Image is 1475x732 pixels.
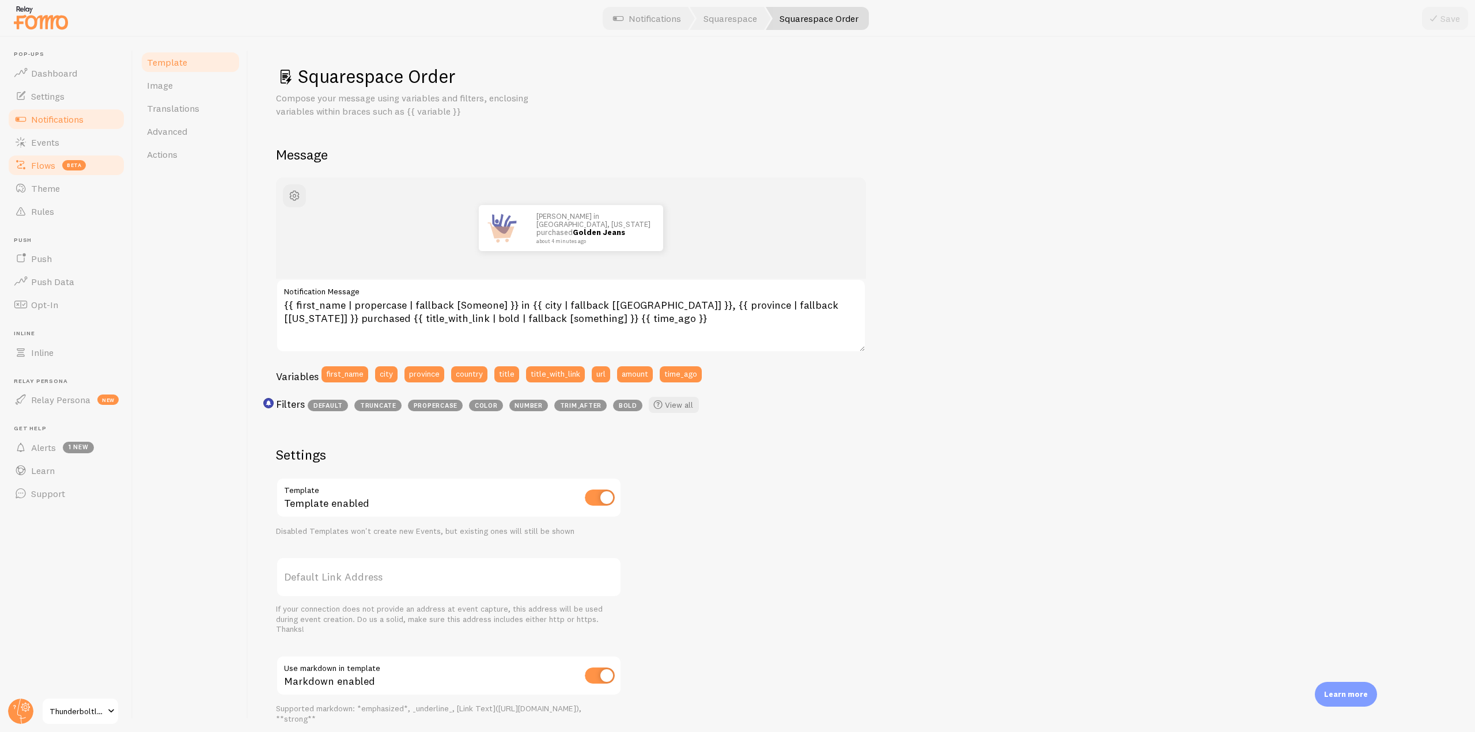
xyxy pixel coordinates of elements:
img: fomo-relay-logo-orange.svg [12,3,70,32]
a: Push Data [7,270,126,293]
span: Thunderboltlocks [50,704,104,718]
a: Translations [140,97,241,120]
h2: Message [276,146,1447,164]
span: Push [14,237,126,244]
span: Theme [31,183,60,194]
div: Supported markdown: *emphasized*, _underline_, [Link Text]([URL][DOMAIN_NAME]), **strong** [276,704,622,724]
a: Push [7,247,126,270]
span: new [97,395,119,405]
a: Thunderboltlocks [41,697,119,725]
button: first_name [322,366,368,382]
span: default [308,400,348,411]
span: trim_after [554,400,607,411]
span: beta [62,160,86,170]
span: Image [147,79,173,91]
span: number [509,400,548,411]
a: Actions [140,143,241,166]
a: Inline [7,341,126,364]
span: Flows [31,160,55,171]
a: Flows beta [7,154,126,177]
h3: Variables [276,370,319,383]
a: Template [140,51,241,74]
h2: Settings [276,446,622,464]
button: province [404,366,444,382]
span: bold [613,400,642,411]
span: Translations [147,103,199,114]
span: Template [147,56,187,68]
p: Learn more [1324,689,1368,700]
button: amount [617,366,653,382]
span: Dashboard [31,67,77,79]
span: Push Data [31,276,74,287]
span: Learn [31,465,55,476]
svg: <p>Use filters like | propercase to change CITY to City in your templates</p> [263,398,274,408]
a: Rules [7,200,126,223]
span: color [469,400,503,411]
button: title_with_link [526,366,585,382]
span: Rules [31,206,54,217]
a: Settings [7,85,126,108]
span: Inline [14,330,126,337]
label: Default Link Address [276,557,622,597]
div: If your connection does not provide an address at event capture, this address will be used during... [276,604,622,635]
div: Learn more [1315,682,1377,707]
span: Relay Persona [14,378,126,385]
img: Fomo [479,205,525,251]
h1: Squarespace Order [276,65,1447,88]
span: Get Help [14,425,126,433]
span: Alerts [31,442,56,453]
h3: Filters [276,397,305,411]
span: Support [31,488,65,499]
a: Notifications [7,108,126,131]
a: Events [7,131,126,154]
a: Learn [7,459,126,482]
a: Support [7,482,126,505]
a: Dashboard [7,62,126,85]
button: time_ago [660,366,702,382]
span: propercase [408,400,463,411]
a: Alerts 1 new [7,436,126,459]
span: Events [31,136,59,148]
span: Advanced [147,126,187,137]
span: Settings [31,90,65,102]
a: View all [649,397,699,413]
button: url [592,366,610,382]
span: Opt-In [31,299,58,310]
span: Push [31,253,52,264]
p: Compose your message using variables and filters, enclosing variables within braces such as {{ va... [276,92,553,118]
small: about 4 minutes ago [536,238,648,244]
a: Advanced [140,120,241,143]
div: Disabled Templates won't create new Events, but existing ones will still be shown [276,526,622,537]
a: Opt-In [7,293,126,316]
a: Golden Jeans [573,227,625,237]
span: Actions [147,149,177,160]
div: Template enabled [276,477,622,519]
span: Relay Persona [31,394,90,405]
button: title [494,366,519,382]
span: truncate [354,400,402,411]
button: country [451,366,487,382]
button: city [375,366,398,382]
label: Notification Message [276,279,866,298]
span: Pop-ups [14,51,126,58]
p: [PERSON_NAME] in [GEOGRAPHIC_DATA], [US_STATE] purchased [536,212,652,244]
span: 1 new [63,442,94,453]
a: Theme [7,177,126,200]
span: Notifications [31,113,84,125]
div: Markdown enabled [276,655,622,697]
span: Inline [31,347,54,358]
a: Relay Persona new [7,388,126,411]
a: Image [140,74,241,97]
